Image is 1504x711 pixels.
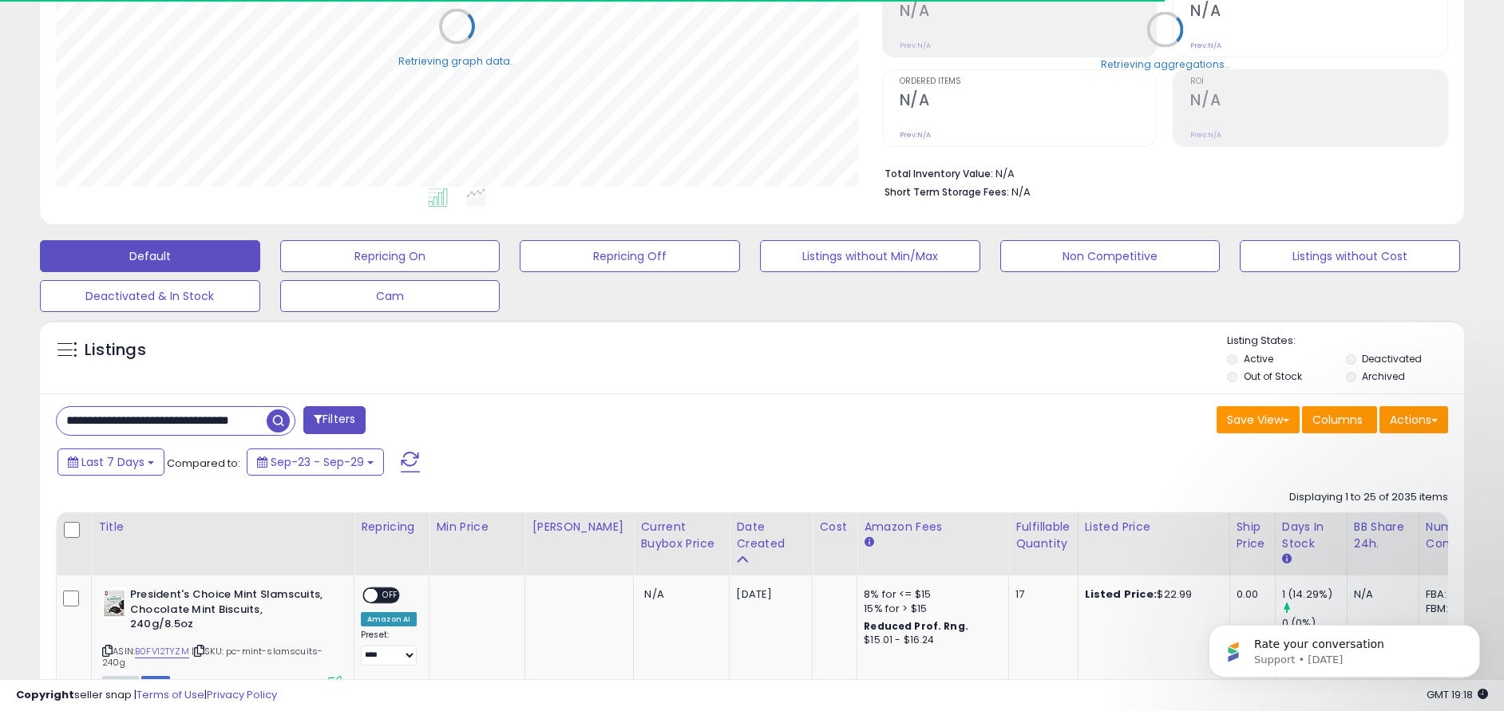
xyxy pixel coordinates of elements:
button: Non Competitive [1000,240,1221,272]
strong: Copyright [16,687,74,702]
button: Deactivated & In Stock [40,280,260,312]
button: Cam [280,280,501,312]
div: seller snap | | [16,688,277,703]
iframe: Intercom notifications message [1185,591,1504,703]
div: Retrieving aggregations.. [1101,57,1229,71]
button: Repricing Off [520,240,740,272]
div: Retrieving graph data.. [398,53,515,68]
button: Listings without Cost [1240,240,1460,272]
button: Default [40,240,260,272]
button: Listings without Min/Max [760,240,980,272]
button: Repricing On [280,240,501,272]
